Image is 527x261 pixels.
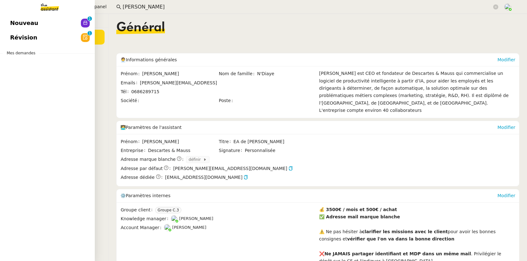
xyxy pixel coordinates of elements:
img: users%2FNTfmycKsCFdqp6LX6USf2FmuPJo2%2Favatar%2Fprofile-pic%20(1).png [164,224,171,231]
p: 1 [88,16,91,22]
span: Informations générales [126,57,177,62]
span: Général [116,21,165,34]
span: Nom de famille [219,70,257,77]
a: Modifier [497,57,515,62]
span: [PERSON_NAME] [179,216,213,221]
span: Révision [10,33,37,42]
span: Société [121,97,142,104]
span: Knowledge manager [121,215,171,222]
span: Paramètres de l'assistant [126,125,182,130]
span: Prénom [121,70,142,77]
span: N'Diaye [257,70,316,77]
span: Adresse dédiée [121,174,154,181]
img: users%2FNTfmycKsCFdqp6LX6USf2FmuPJo2%2Favatar%2Fprofile-pic%20(1).png [504,3,511,10]
strong: 💰 3500€ / mois et 500€ / achat [319,207,397,212]
div: [PERSON_NAME] est CEO et fondateur de Descartes & Mauss qui commercialise un logiciel de producti... [319,70,515,114]
span: définir [189,156,203,163]
nz-badge-sup: 1 [88,31,92,35]
nz-badge-sup: 1 [88,16,92,21]
span: Descartes & Mauss [148,147,218,154]
strong: clarifier les missions avec le client [362,229,448,234]
span: [PERSON_NAME][EMAIL_ADDRESS] [140,80,217,85]
span: Paramètres internes [126,193,170,198]
span: Poste [219,97,236,104]
span: Groupe client [121,206,155,214]
span: Account Manager [121,224,164,231]
span: EA de [PERSON_NAME] [233,138,316,145]
span: Adresse par défaut [121,165,163,172]
strong: vérifier que l'on va dans la bonne direction [347,236,455,241]
div: ⚙️ [120,189,497,202]
span: [PERSON_NAME] [142,70,218,77]
span: Titre [219,138,233,145]
img: users%2FoFdbodQ3TgNoWt9kP3GXAs5oaCq1%2Favatar%2Fprofile-pic.png [171,215,178,222]
strong: ✅ Adresse mail marque blanche [319,214,400,219]
a: Modifier [497,125,515,130]
div: ⚠️ Ne pas hésiter à pour avoir les bonnes consignes et [319,228,515,243]
span: Mes demandes [3,50,39,56]
div: 🧑‍💼 [120,53,497,66]
span: [PERSON_NAME] [142,138,218,145]
a: Modifier [497,193,515,198]
span: 0686289715 [131,89,159,94]
span: [PERSON_NAME] [172,225,206,230]
div: 🧑‍💻 [120,121,497,134]
p: 1 [88,31,91,37]
span: Prénom [121,138,142,145]
span: Nouveau [10,18,38,28]
input: Rechercher [123,3,492,11]
span: Tél [121,88,131,95]
span: Personnalisée [245,147,276,154]
strong: Ne JAMAIS partager identifiant et MDP dans un même mail [324,251,471,256]
span: Adresse marque blanche [121,156,176,163]
span: Entreprise [121,147,148,154]
nz-tag: Groupe C.3 [155,207,182,213]
span: Emails [121,79,140,87]
span: [EMAIL_ADDRESS][DOMAIN_NAME] [165,174,248,181]
span: Signature [219,147,245,154]
span: [PERSON_NAME][EMAIL_ADDRESS][DOMAIN_NAME] [173,165,293,172]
